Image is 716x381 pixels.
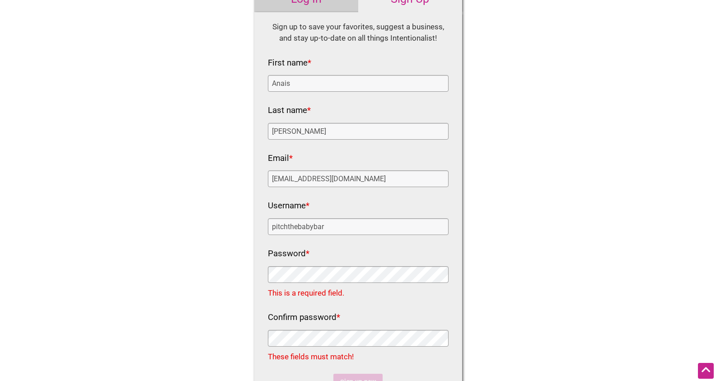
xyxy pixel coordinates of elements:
[268,21,449,44] div: Sign up to save your favorites, suggest a business, and stay up-to-date on all things Intentional...
[268,198,309,214] label: Username
[268,287,444,299] div: This is a required field.
[268,103,311,118] label: Last name
[268,246,309,262] label: Password
[268,151,293,166] label: Email
[268,351,444,363] div: These fields must match!
[268,310,340,325] label: Confirm password
[268,56,311,71] label: First name
[698,363,714,379] div: Scroll Back to Top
